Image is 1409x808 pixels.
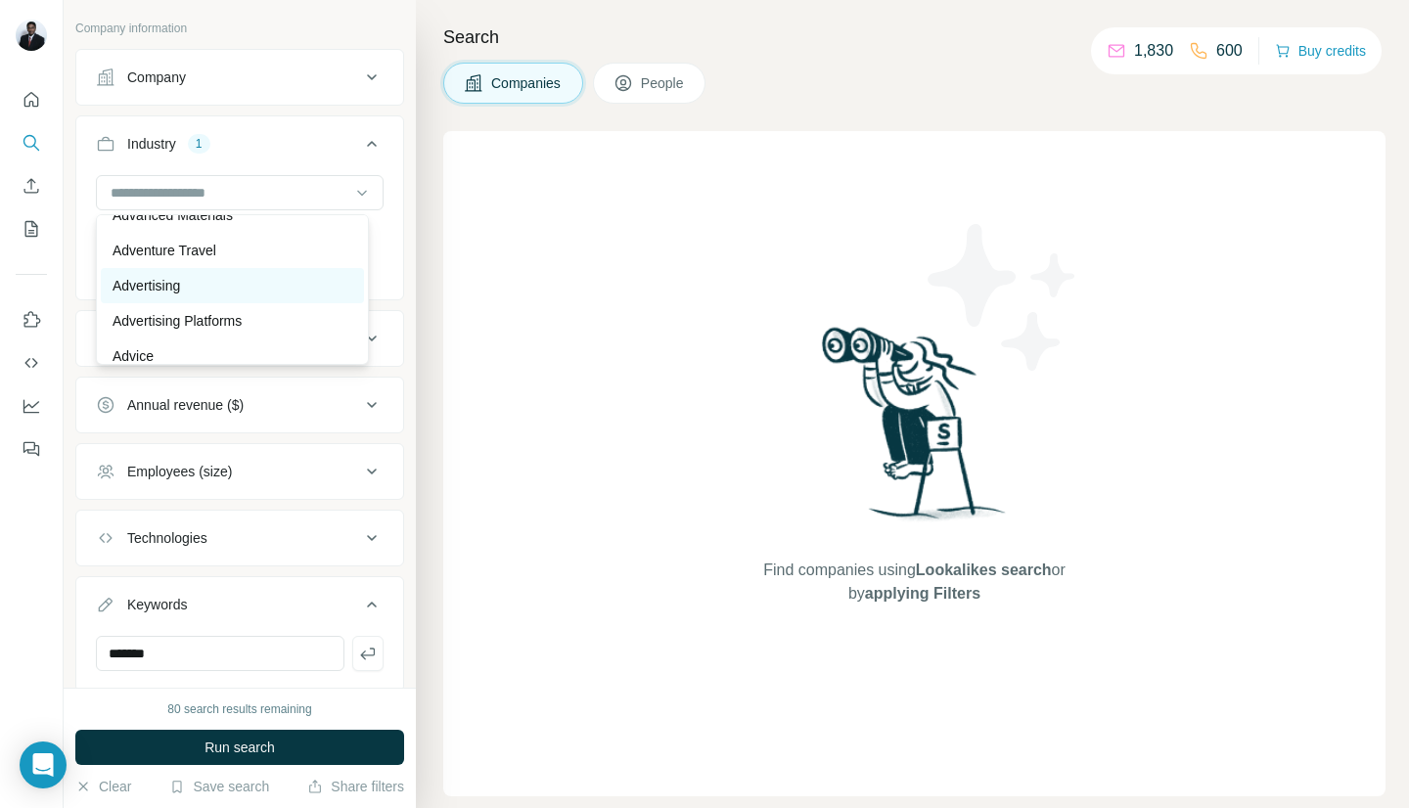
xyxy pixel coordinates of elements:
button: Technologies [76,515,403,561]
h4: Search [443,23,1386,51]
button: Company [76,54,403,101]
p: Advertising [113,276,180,295]
button: Quick start [16,82,47,117]
p: Advanced Materials [113,205,233,225]
span: Find companies using or by [757,559,1070,606]
button: Annual revenue ($) [76,382,403,428]
div: Company [127,67,186,87]
button: Share filters [307,777,404,796]
button: Buy credits [1275,37,1366,65]
span: Lookalikes search [916,561,1052,578]
span: Run search [205,738,275,757]
div: Technologies [127,528,207,548]
img: Surfe Illustration - Stars [915,209,1091,385]
span: applying Filters [865,585,980,602]
p: Company information [75,20,404,37]
button: Search [16,125,47,160]
button: Clear [75,777,131,796]
div: Annual revenue ($) [127,395,244,415]
button: Keywords [76,581,403,636]
div: Open Intercom Messenger [20,741,67,788]
p: 600 [1216,39,1243,63]
button: Run search [75,730,404,765]
div: 1 [188,135,210,153]
p: Adventure Travel [113,241,216,260]
span: Companies [491,73,563,93]
p: 1,830 [1134,39,1173,63]
button: Dashboard [16,388,47,424]
div: Industry [127,134,176,154]
button: Use Surfe API [16,345,47,381]
div: Employees (size) [127,462,232,481]
div: Keywords [127,595,187,614]
button: Employees (size) [76,448,403,495]
button: Industry1 [76,120,403,175]
button: Save search [169,777,269,796]
div: 80 search results remaining [167,700,311,718]
p: Advice [113,346,154,366]
p: Advertising Platforms [113,311,242,331]
img: Avatar [16,20,47,51]
span: People [641,73,686,93]
button: HQ location [76,315,403,362]
button: Feedback [16,431,47,467]
img: Surfe Illustration - Woman searching with binoculars [813,322,1017,540]
button: My lists [16,211,47,247]
button: Enrich CSV [16,168,47,203]
button: Use Surfe on LinkedIn [16,302,47,337]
